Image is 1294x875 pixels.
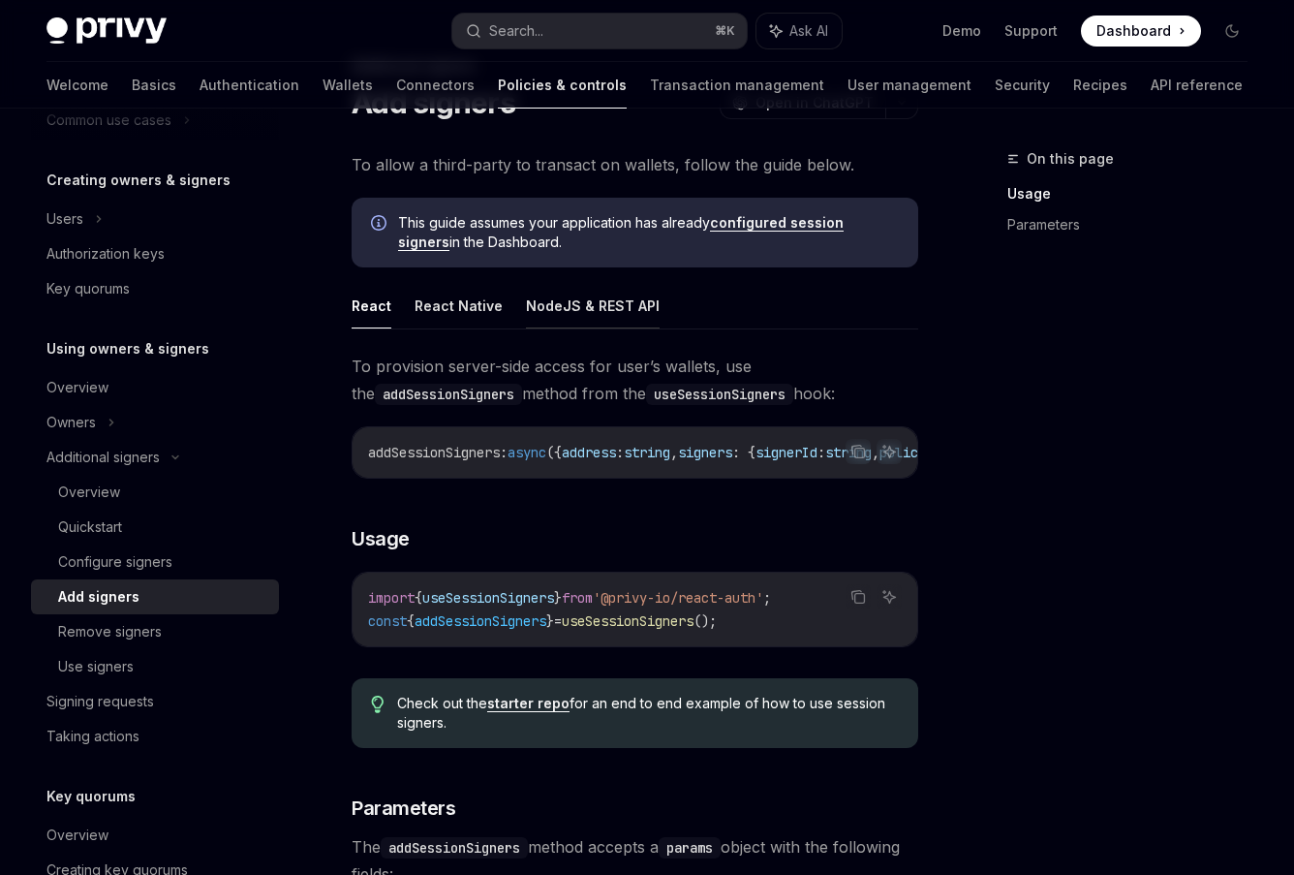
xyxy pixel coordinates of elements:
[616,444,624,461] span: :
[877,584,902,609] button: Ask AI
[31,510,279,545] a: Quickstart
[381,837,528,859] code: addSessionSigners
[562,612,693,630] span: useSessionSigners
[58,481,120,504] div: Overview
[593,589,763,607] span: '@privy-io/react-auth'
[46,337,209,360] h5: Using owners & signers
[46,690,154,713] div: Signing requests
[650,62,824,109] a: Transaction management
[398,213,899,252] span: This guide assumes your application has already in the Dashboard.
[368,444,500,461] span: addSessionSigners
[624,444,670,461] span: string
[58,585,139,609] div: Add signers
[846,439,871,464] button: Copy the contents from the code block
[1004,21,1058,41] a: Support
[46,824,108,847] div: Overview
[562,444,616,461] span: address
[1096,21,1171,41] span: Dashboard
[352,795,455,822] span: Parameters
[58,550,172,574] div: Configure signers
[31,818,279,853] a: Overview
[46,242,165,266] div: Authorization keys
[371,696,385,713] svg: Tip
[847,62,971,109] a: User management
[693,612,717,630] span: ();
[1007,178,1263,209] a: Usage
[352,353,918,407] span: To provision server-side access for user’s wallets, use the method from the hook:
[825,444,872,461] span: string
[132,62,176,109] a: Basics
[995,62,1050,109] a: Security
[452,14,748,48] button: Search...⌘K
[323,62,373,109] a: Wallets
[846,584,871,609] button: Copy the contents from the code block
[31,649,279,684] a: Use signers
[732,444,755,461] span: : {
[1007,209,1263,240] a: Parameters
[872,444,879,461] span: ,
[58,516,122,539] div: Quickstart
[368,612,407,630] span: const
[352,525,410,552] span: Usage
[396,62,475,109] a: Connectors
[546,444,562,461] span: ({
[46,207,83,231] div: Users
[562,589,593,607] span: from
[415,589,422,607] span: {
[46,376,108,399] div: Overview
[46,17,167,45] img: dark logo
[407,612,415,630] span: {
[877,439,902,464] button: Ask AI
[422,589,554,607] span: useSessionSigners
[1027,147,1114,171] span: On this page
[352,283,391,328] button: React
[755,444,817,461] span: signerId
[487,695,570,712] a: starter repo
[489,19,543,43] div: Search...
[1073,62,1127,109] a: Recipes
[46,446,160,469] div: Additional signers
[715,23,735,39] span: ⌘ K
[942,21,981,41] a: Demo
[756,14,842,48] button: Ask AI
[1151,62,1243,109] a: API reference
[46,785,136,808] h5: Key quorums
[200,62,299,109] a: Authentication
[1081,16,1201,47] a: Dashboard
[646,384,793,405] code: useSessionSigners
[31,370,279,405] a: Overview
[526,283,660,328] button: NodeJS & REST API
[31,236,279,271] a: Authorization keys
[46,62,108,109] a: Welcome
[46,169,231,192] h5: Creating owners & signers
[31,475,279,510] a: Overview
[500,444,508,461] span: :
[789,21,828,41] span: Ask AI
[375,384,522,405] code: addSessionSigners
[31,684,279,719] a: Signing requests
[31,579,279,614] a: Add signers
[670,444,678,461] span: ,
[554,612,562,630] span: =
[498,62,627,109] a: Policies & controls
[371,215,390,234] svg: Info
[352,151,918,178] span: To allow a third-party to transact on wallets, follow the guide below.
[31,719,279,754] a: Taking actions
[46,411,96,434] div: Owners
[763,589,771,607] span: ;
[415,612,546,630] span: addSessionSigners
[879,444,949,461] span: policyIds
[817,444,825,461] span: :
[31,545,279,579] a: Configure signers
[31,271,279,306] a: Key quorums
[546,612,554,630] span: }
[554,589,562,607] span: }
[46,277,130,300] div: Key quorums
[58,655,134,678] div: Use signers
[397,694,899,733] span: Check out the for an end to end example of how to use session signers.
[46,725,139,748] div: Taking actions
[1217,16,1248,47] button: Toggle dark mode
[678,444,732,461] span: signers
[368,589,415,607] span: import
[659,837,721,859] code: params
